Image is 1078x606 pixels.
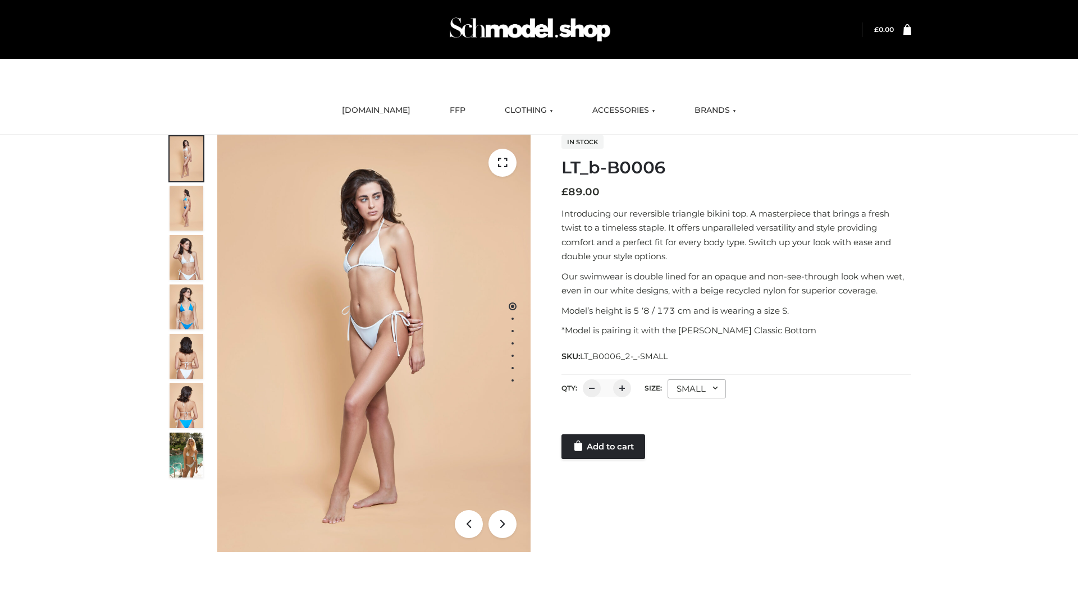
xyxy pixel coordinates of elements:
[561,434,645,459] a: Add to cart
[441,98,474,123] a: FFP
[217,135,531,552] img: ArielClassicBikiniTop_CloudNine_AzureSky_OW114ECO_1
[561,158,911,178] h1: LT_b-B0006
[874,25,894,34] bdi: 0.00
[170,186,203,231] img: ArielClassicBikiniTop_CloudNine_AzureSky_OW114ECO_2-scaled.jpg
[446,7,614,52] img: Schmodel Admin 964
[874,25,879,34] span: £
[645,384,662,392] label: Size:
[170,334,203,379] img: ArielClassicBikiniTop_CloudNine_AzureSky_OW114ECO_7-scaled.jpg
[580,351,668,361] span: LT_B0006_2-_-SMALL
[584,98,664,123] a: ACCESSORIES
[496,98,561,123] a: CLOTHING
[170,383,203,428] img: ArielClassicBikiniTop_CloudNine_AzureSky_OW114ECO_8-scaled.jpg
[561,269,911,298] p: Our swimwear is double lined for an opaque and non-see-through look when wet, even in our white d...
[561,384,577,392] label: QTY:
[170,235,203,280] img: ArielClassicBikiniTop_CloudNine_AzureSky_OW114ECO_3-scaled.jpg
[561,135,604,149] span: In stock
[170,284,203,329] img: ArielClassicBikiniTop_CloudNine_AzureSky_OW114ECO_4-scaled.jpg
[686,98,744,123] a: BRANDS
[170,136,203,181] img: ArielClassicBikiniTop_CloudNine_AzureSky_OW114ECO_1-scaled.jpg
[170,433,203,478] img: Arieltop_CloudNine_AzureSky2.jpg
[668,379,726,398] div: SMALL
[561,304,911,318] p: Model’s height is 5 ‘8 / 173 cm and is wearing a size S.
[874,25,894,34] a: £0.00
[561,323,911,338] p: *Model is pairing it with the [PERSON_NAME] Classic Bottom
[561,186,568,198] span: £
[334,98,419,123] a: [DOMAIN_NAME]
[561,350,669,363] span: SKU:
[561,186,600,198] bdi: 89.00
[561,206,911,264] p: Introducing our reversible triangle bikini top. A masterpiece that brings a fresh twist to a time...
